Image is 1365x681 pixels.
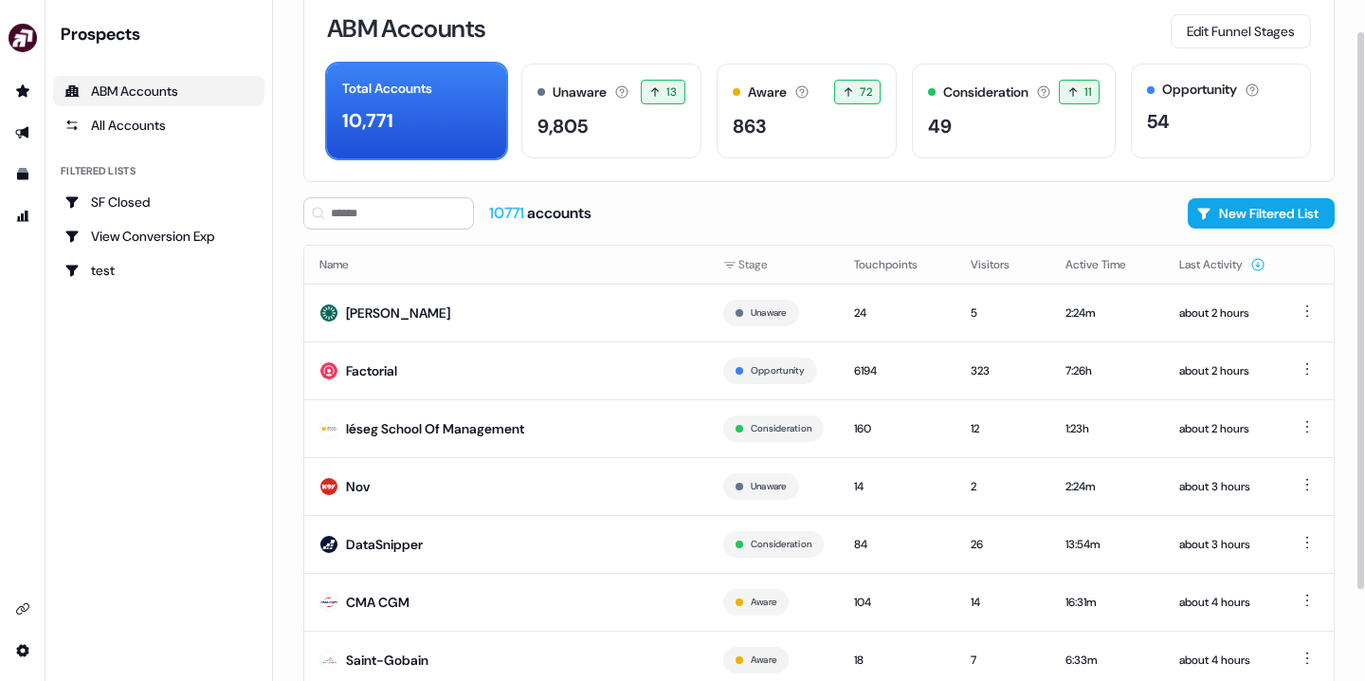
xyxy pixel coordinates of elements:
[64,193,253,212] div: SF Closed
[751,420,811,437] button: Consideration
[61,163,136,179] div: Filtered lists
[64,82,253,101] div: ABM Accounts
[304,246,708,284] th: Name
[751,594,776,611] button: Aware
[928,112,952,140] div: 49
[1179,651,1265,670] div: about 4 hours
[346,361,397,380] div: Factorial
[723,255,824,274] div: Stage
[1179,477,1265,496] div: about 3 hours
[854,477,940,496] div: 14
[751,304,787,322] button: Unaware
[64,116,253,135] div: All Accounts
[342,106,393,135] div: 10,771
[1065,651,1149,670] div: 6:33m
[327,16,485,41] h3: ABM Accounts
[1179,248,1265,282] button: Last Activity
[1179,361,1265,380] div: about 2 hours
[8,118,38,148] a: Go to outbound experience
[854,304,940,322] div: 24
[53,76,264,106] a: ABM Accounts
[1162,80,1237,100] div: Opportunity
[342,79,432,99] div: Total Accounts
[346,651,428,670] div: Saint-Gobain
[53,110,264,140] a: All accounts
[489,203,527,223] span: 10771
[64,227,253,246] div: View Conversion Exp
[1179,535,1265,554] div: about 3 hours
[64,261,253,280] div: test
[8,201,38,231] a: Go to attribution
[1065,593,1149,612] div: 16:31m
[971,248,1032,282] button: Visitors
[553,83,607,102] div: Unaware
[666,83,677,101] span: 13
[854,535,940,554] div: 84
[346,304,450,322] div: [PERSON_NAME]
[854,593,940,612] div: 104
[751,652,776,669] button: Aware
[8,635,38,666] a: Go to integrations
[8,159,38,190] a: Go to templates
[346,535,423,554] div: DataSnipper
[1179,304,1265,322] div: about 2 hours
[860,83,872,101] span: 72
[971,593,1035,612] div: 14
[489,203,591,224] div: accounts
[971,651,1035,670] div: 7
[53,221,264,251] a: Go to View Conversion Exp
[748,83,787,102] div: Aware
[1065,419,1149,438] div: 1:23h
[751,536,811,553] button: Consideration
[854,419,940,438] div: 160
[971,419,1035,438] div: 12
[61,23,264,46] div: Prospects
[971,361,1035,380] div: 323
[537,112,588,140] div: 9,805
[53,187,264,217] a: Go to SF Closed
[733,112,766,140] div: 863
[346,477,370,496] div: Nov
[1065,477,1149,496] div: 2:24m
[1065,304,1149,322] div: 2:24m
[1065,535,1149,554] div: 13:54m
[1084,83,1091,101] span: 11
[971,477,1035,496] div: 2
[346,593,409,612] div: CMA CGM
[854,248,940,282] button: Touchpoints
[1179,593,1265,612] div: about 4 hours
[854,651,940,670] div: 18
[971,535,1035,554] div: 26
[854,361,940,380] div: 6194
[53,255,264,285] a: Go to test
[1188,198,1335,229] button: New Filtered List
[8,594,38,624] a: Go to integrations
[1147,107,1170,136] div: 54
[1171,14,1311,48] button: Edit Funnel Stages
[346,419,524,438] div: Iéseg School Of Management
[8,76,38,106] a: Go to prospects
[1065,248,1149,282] button: Active Time
[1179,419,1265,438] div: about 2 hours
[1065,361,1149,380] div: 7:26h
[751,478,787,495] button: Unaware
[971,304,1035,322] div: 5
[943,83,1028,102] div: Consideration
[751,362,805,379] button: Opportunity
